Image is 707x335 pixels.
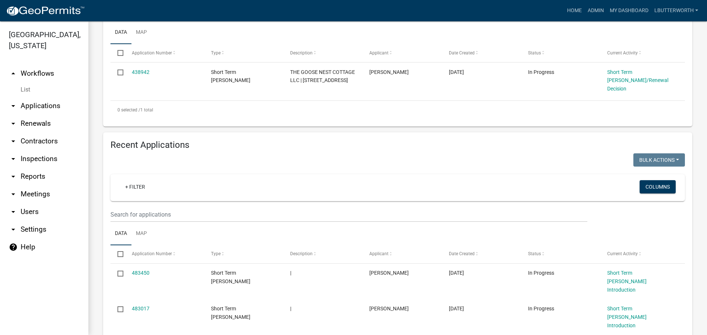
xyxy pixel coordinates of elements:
[290,69,355,83] span: THE GOOSE NEST COTTAGE LLC | 590 ROCKVILLE SPRINGS DR
[211,50,221,56] span: Type
[528,69,554,75] span: In Progress
[204,44,283,62] datatable-header-cell: Type
[521,44,600,62] datatable-header-cell: Status
[607,50,638,56] span: Current Activity
[283,44,362,62] datatable-header-cell: Description
[132,50,172,56] span: Application Number
[449,69,464,75] span: 06/20/2025
[110,44,124,62] datatable-header-cell: Select
[369,251,388,256] span: Applicant
[132,270,150,276] a: 483450
[290,306,291,311] span: |
[110,101,685,119] div: 1 total
[607,251,638,256] span: Current Activity
[369,270,409,276] span: Reinhardt Cyphers
[607,69,668,92] a: Short Term [PERSON_NAME]/Renewal Decision
[449,50,475,56] span: Date Created
[117,107,140,113] span: 0 selected /
[9,101,18,110] i: arrow_drop_down
[651,4,701,18] a: lbutterworth
[362,44,442,62] datatable-header-cell: Applicant
[9,137,18,146] i: arrow_drop_down
[132,251,172,256] span: Application Number
[600,44,679,62] datatable-header-cell: Current Activity
[132,69,150,75] a: 438942
[528,306,554,311] span: In Progress
[449,306,464,311] span: 09/23/2025
[110,245,124,263] datatable-header-cell: Select
[449,251,475,256] span: Date Created
[600,245,679,263] datatable-header-cell: Current Activity
[633,153,685,167] button: Bulk Actions
[449,270,464,276] span: 09/24/2025
[290,270,291,276] span: |
[132,306,150,311] a: 483017
[9,69,18,78] i: arrow_drop_up
[9,172,18,181] i: arrow_drop_down
[9,119,18,128] i: arrow_drop_down
[211,69,250,83] span: Short Term Rental Registration
[9,243,18,252] i: help
[640,180,676,193] button: Columns
[369,69,409,75] span: Patricia Roe
[131,222,151,246] a: Map
[9,154,18,163] i: arrow_drop_down
[290,251,313,256] span: Description
[528,270,554,276] span: In Progress
[442,44,521,62] datatable-header-cell: Date Created
[607,4,651,18] a: My Dashboard
[521,245,600,263] datatable-header-cell: Status
[131,21,151,44] a: Map
[119,180,151,193] a: + Filter
[607,270,647,293] a: Short Term [PERSON_NAME] Introduction
[110,222,131,246] a: Data
[211,270,250,284] span: Short Term Rental Registration
[211,306,250,320] span: Short Term Rental Registration
[9,225,18,234] i: arrow_drop_down
[564,4,585,18] a: Home
[528,251,541,256] span: Status
[124,44,204,62] datatable-header-cell: Application Number
[607,306,647,328] a: Short Term [PERSON_NAME] Introduction
[110,140,685,150] h4: Recent Applications
[585,4,607,18] a: Admin
[362,245,442,263] datatable-header-cell: Applicant
[9,207,18,216] i: arrow_drop_down
[283,245,362,263] datatable-header-cell: Description
[528,50,541,56] span: Status
[290,50,313,56] span: Description
[124,245,204,263] datatable-header-cell: Application Number
[211,251,221,256] span: Type
[442,245,521,263] datatable-header-cell: Date Created
[110,21,131,44] a: Data
[204,245,283,263] datatable-header-cell: Type
[369,306,409,311] span: Andre Owens
[369,50,388,56] span: Applicant
[110,207,587,222] input: Search for applications
[9,190,18,199] i: arrow_drop_down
